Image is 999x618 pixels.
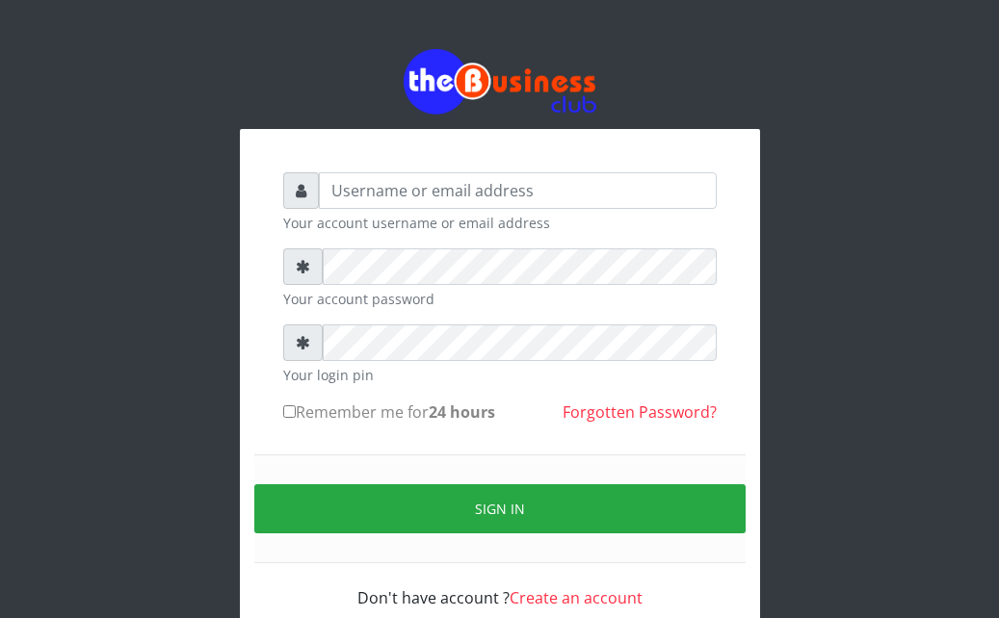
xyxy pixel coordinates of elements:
[254,484,746,533] button: Sign in
[563,401,717,423] a: Forgotten Password?
[283,213,717,233] small: Your account username or email address
[283,563,717,609] div: Don't have account ?
[283,405,296,418] input: Remember me for24 hours
[283,365,717,385] small: Your login pin
[319,172,717,209] input: Username or email address
[283,289,717,309] small: Your account password
[510,587,643,608] a: Create an account
[283,400,495,424] label: Remember me for
[429,401,495,423] b: 24 hours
